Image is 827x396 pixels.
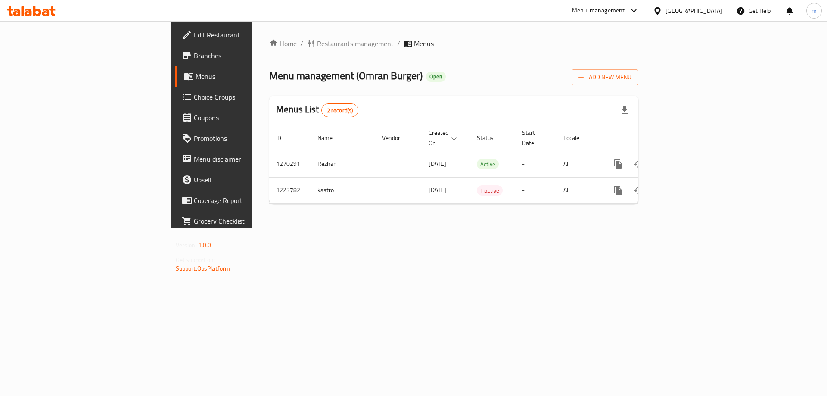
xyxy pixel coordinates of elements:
table: enhanced table [269,125,697,204]
span: 1.0.0 [198,240,211,251]
a: Menu disclaimer [175,149,310,169]
span: Menus [196,71,303,81]
button: Change Status [628,180,649,201]
span: Branches [194,50,303,61]
span: Menu disclaimer [194,154,303,164]
span: Created On [429,128,460,148]
span: Add New Menu [578,72,631,83]
a: Upsell [175,169,310,190]
td: - [515,151,557,177]
td: - [515,177,557,203]
span: Menus [414,38,434,49]
a: Restaurants management [307,38,394,49]
span: [DATE] [429,184,446,196]
span: Promotions [194,133,303,143]
span: Name [317,133,344,143]
div: Open [426,72,446,82]
span: [DATE] [429,158,446,169]
a: Branches [175,45,310,66]
a: Edit Restaurant [175,25,310,45]
a: Coupons [175,107,310,128]
span: Vendor [382,133,411,143]
span: Menu management ( Omran Burger ) [269,66,423,85]
span: Coupons [194,112,303,123]
div: Total records count [321,103,359,117]
h2: Menus List [276,103,358,117]
td: Rezhan [311,151,375,177]
div: Export file [614,100,635,121]
a: Promotions [175,128,310,149]
span: Restaurants management [317,38,394,49]
td: kastro [311,177,375,203]
span: Upsell [194,175,303,185]
div: Inactive [477,185,503,196]
span: Active [477,159,499,169]
button: more [608,154,628,175]
a: Choice Groups [175,87,310,107]
span: Start Date [522,128,546,148]
button: Change Status [628,154,649,175]
span: Choice Groups [194,92,303,102]
span: Edit Restaurant [194,30,303,40]
td: All [557,177,601,203]
th: Actions [601,125,697,151]
a: Grocery Checklist [175,211,310,231]
li: / [397,38,400,49]
a: Coverage Report [175,190,310,211]
span: 2 record(s) [322,106,358,115]
span: Locale [563,133,591,143]
td: All [557,151,601,177]
div: [GEOGRAPHIC_DATA] [665,6,722,16]
div: Menu-management [572,6,625,16]
span: Coverage Report [194,195,303,206]
span: Inactive [477,186,503,196]
span: Version: [176,240,197,251]
button: more [608,180,628,201]
span: ID [276,133,292,143]
button: Add New Menu [572,69,638,85]
span: Status [477,133,505,143]
a: Support.OpsPlatform [176,263,230,274]
nav: breadcrumb [269,38,638,49]
a: Menus [175,66,310,87]
span: m [811,6,817,16]
span: Grocery Checklist [194,216,303,226]
span: Open [426,73,446,80]
span: Get support on: [176,254,215,265]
